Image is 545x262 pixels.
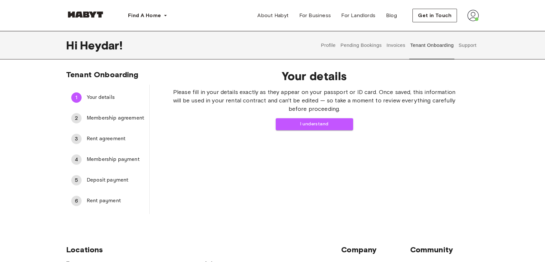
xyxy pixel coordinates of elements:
[418,12,451,19] span: Get in Touch
[319,31,479,59] div: user profile tabs
[386,31,406,59] button: Invoices
[87,114,144,122] span: Membership agreement
[71,196,82,206] div: 6
[87,197,144,205] span: Rent payment
[458,31,477,59] button: Support
[80,38,123,52] span: Heydar !
[294,9,336,22] a: For Business
[340,31,382,59] button: Pending Bookings
[381,9,402,22] a: Blog
[87,135,144,143] span: Rent agreement
[252,9,294,22] a: About Habyt
[71,92,82,103] div: 1
[87,156,144,163] span: Membership payment
[87,94,144,101] span: Your details
[336,9,381,22] a: For Landlords
[87,176,144,184] span: Deposit payment
[128,12,161,19] span: Find A Home
[341,245,410,255] span: Company
[71,134,82,144] div: 3
[410,245,479,255] span: Community
[386,12,397,19] span: Blog
[276,118,353,130] button: I understand
[66,110,149,126] div: 2Membership agreement
[320,31,337,59] button: Profile
[66,152,149,167] div: 4Membership payment
[170,69,458,83] span: Your details
[66,90,149,105] div: 1Your details
[170,88,458,113] span: Please fill in your details exactly as they appear on your passport or ID card. Once saved, this ...
[410,31,455,59] button: Tenant Onboarding
[299,12,331,19] span: For Business
[341,12,375,19] span: For Landlords
[123,9,173,22] button: Find A Home
[66,11,105,18] img: Habyt
[66,245,341,255] span: Locations
[71,175,82,185] div: 5
[66,173,149,188] div: 5Deposit payment
[66,131,149,147] div: 3Rent agreement
[66,193,149,209] div: 6Rent payment
[467,10,479,21] img: avatar
[66,38,80,52] span: Hi
[412,9,457,22] button: Get in Touch
[257,12,289,19] span: About Habyt
[71,113,82,123] div: 2
[71,154,82,165] div: 4
[66,70,139,79] span: Tenant Onboarding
